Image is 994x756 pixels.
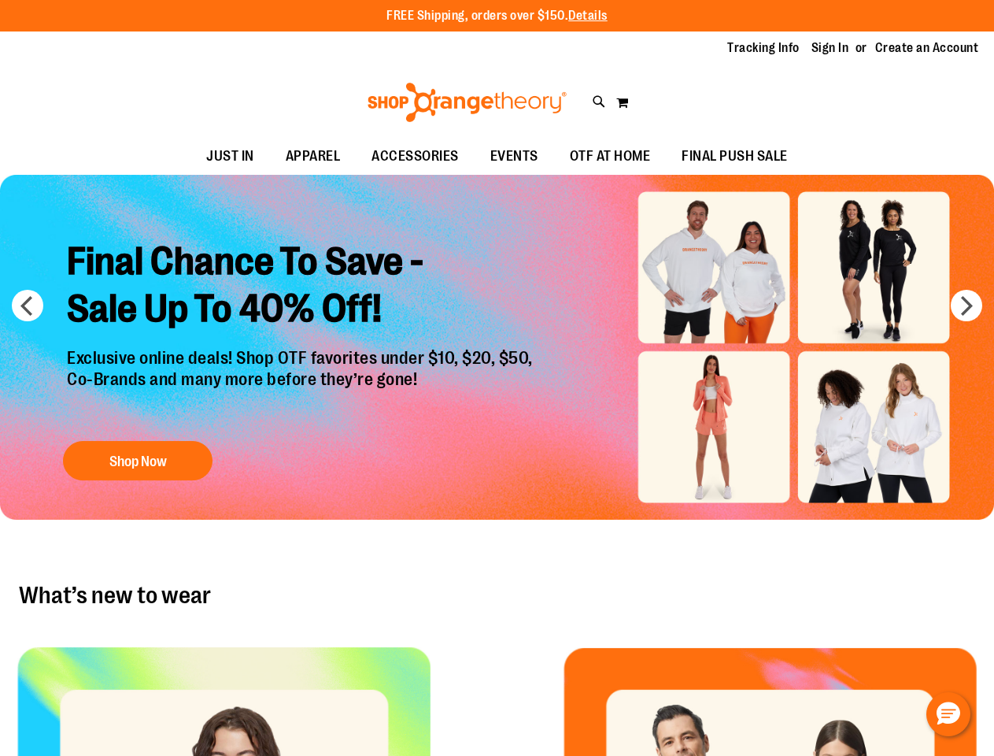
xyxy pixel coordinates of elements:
h2: What’s new to wear [19,583,975,608]
a: OTF AT HOME [554,139,667,175]
button: prev [12,290,43,321]
p: FREE Shipping, orders over $150. [386,7,608,25]
img: Shop Orangetheory [365,83,569,122]
span: ACCESSORIES [371,139,459,174]
button: Hello, have a question? Let’s chat. [926,692,970,736]
a: Create an Account [875,39,979,57]
a: ACCESSORIES [356,139,475,175]
span: FINAL PUSH SALE [682,139,788,174]
a: Final Chance To Save -Sale Up To 40% Off! Exclusive online deals! Shop OTF favorites under $10, $... [55,226,549,488]
a: FINAL PUSH SALE [666,139,804,175]
a: Tracking Info [727,39,800,57]
span: EVENTS [490,139,538,174]
a: Details [568,9,608,23]
span: JUST IN [206,139,254,174]
a: Sign In [811,39,849,57]
button: Shop Now [63,441,212,480]
h2: Final Chance To Save - Sale Up To 40% Off! [55,226,549,348]
p: Exclusive online deals! Shop OTF favorites under $10, $20, $50, Co-Brands and many more before th... [55,348,549,425]
a: JUST IN [190,139,270,175]
span: APPAREL [286,139,341,174]
a: EVENTS [475,139,554,175]
span: OTF AT HOME [570,139,651,174]
button: next [951,290,982,321]
a: APPAREL [270,139,357,175]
